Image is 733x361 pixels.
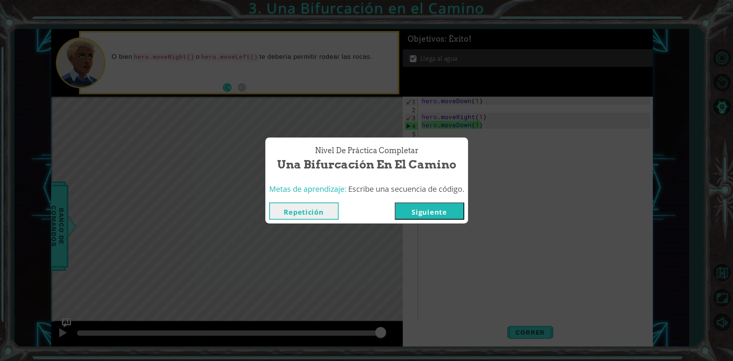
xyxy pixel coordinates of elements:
[395,202,464,220] button: Siguiente
[269,202,339,220] button: Repetición
[348,184,464,194] span: Escribe una secuencia de código.
[315,145,418,156] span: Nivel de Práctica Completar
[269,184,346,194] span: Metas de aprendizaje:
[277,156,456,173] span: Una Bifurcación en el Camino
